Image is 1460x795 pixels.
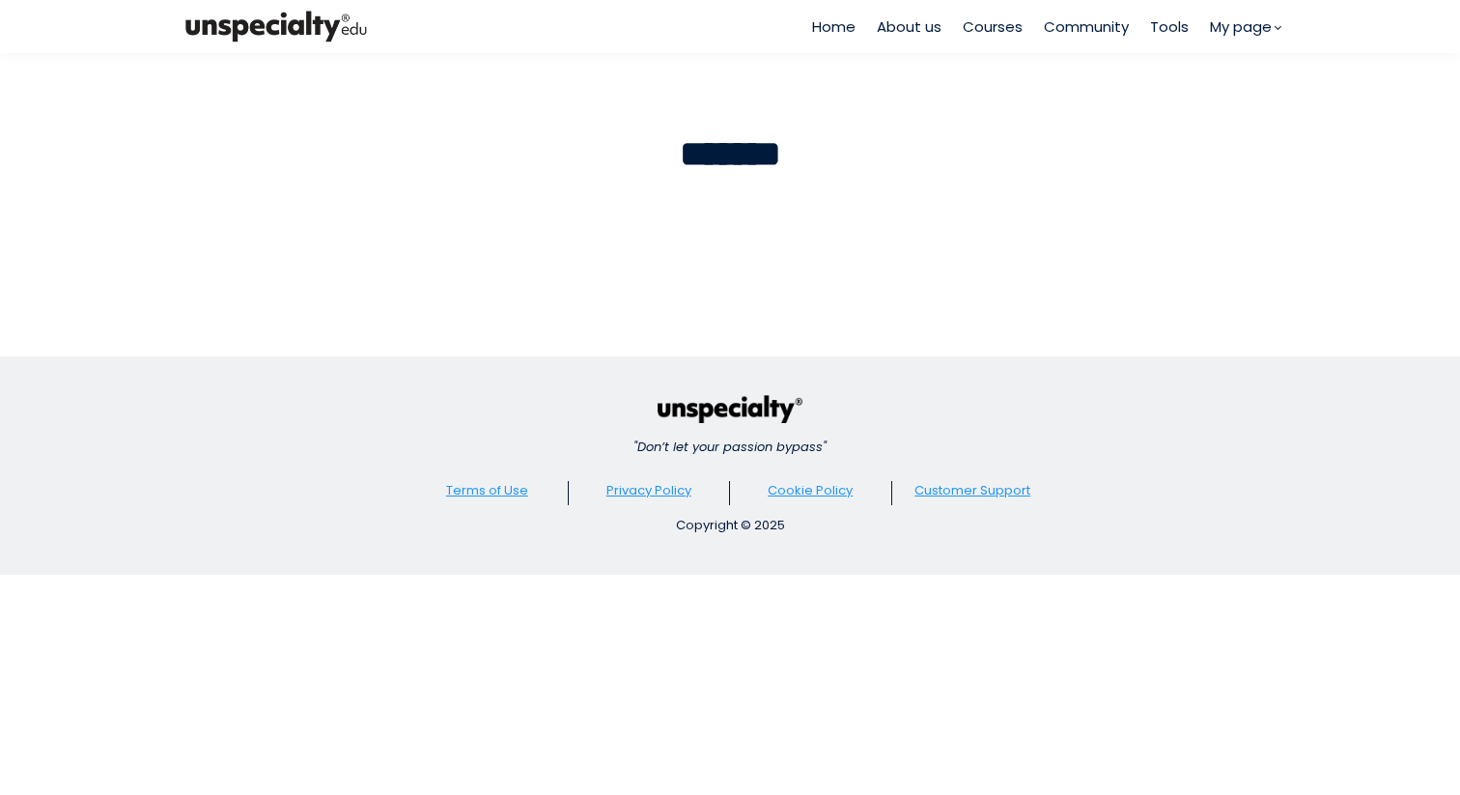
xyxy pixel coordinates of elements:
a: Community [1044,15,1129,38]
div: Copyright © 2025 [407,516,1053,535]
a: My page [1210,15,1280,38]
a: Cookie Policy [768,481,853,499]
img: c440faa6a294d3144723c0771045cab8.png [658,395,802,423]
img: bc390a18feecddb333977e298b3a00a1.png [180,7,373,46]
a: Home [812,15,856,38]
span: My page [1210,15,1272,38]
a: Terms of Use [446,481,528,499]
a: Customer Support [914,481,1030,499]
em: "Don’t let your passion bypass" [633,438,827,456]
a: Tools [1150,15,1189,38]
a: Courses [963,15,1023,38]
a: About us [877,15,941,38]
a: Privacy Policy [606,481,691,499]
